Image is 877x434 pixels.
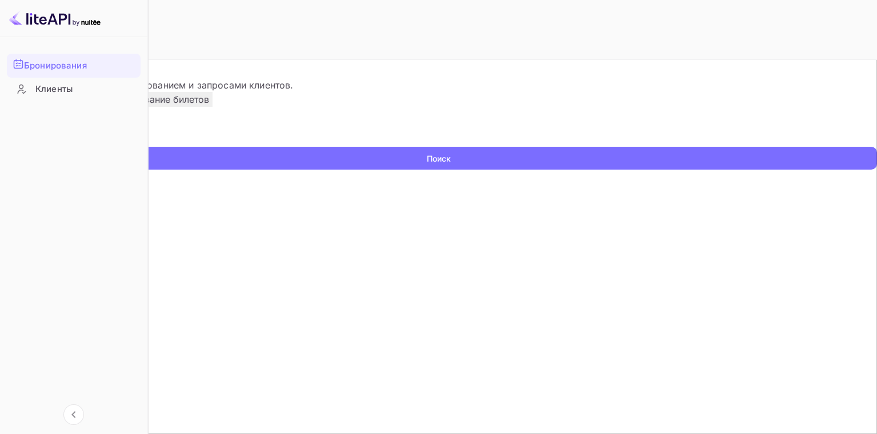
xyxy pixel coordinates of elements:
[7,78,141,101] div: Клиенты
[63,404,84,425] button: Свернуть навигацию
[106,94,209,105] ya-tr-span: Отслеживание билетов
[9,9,101,27] img: Логотип LiteAPI
[427,152,451,164] ya-tr-span: Поиск
[7,78,141,99] a: Клиенты
[7,54,141,78] div: Бронирования
[24,59,87,73] ya-tr-span: Бронирования
[35,83,73,96] ya-tr-span: Клиенты
[7,54,141,77] a: Бронирования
